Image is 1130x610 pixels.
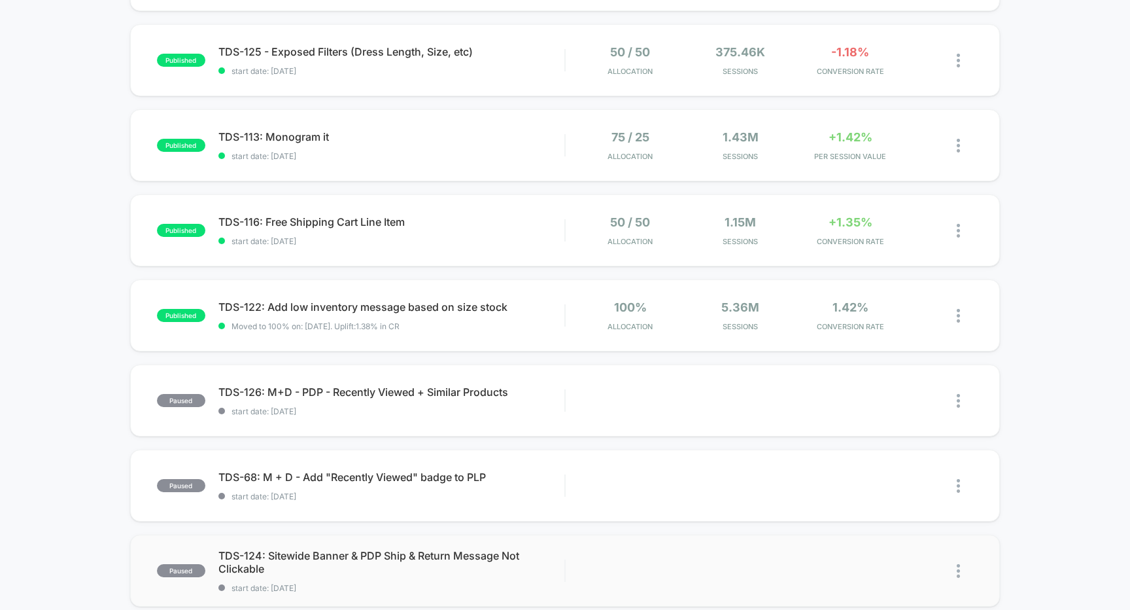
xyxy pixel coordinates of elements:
span: TDS-122: Add low inventory message based on size stock [218,300,565,314]
span: published [157,309,205,322]
span: 5.36M [721,300,759,314]
span: paused [157,479,205,492]
span: published [157,224,205,237]
span: published [157,139,205,152]
span: TDS-116: Free Shipping Cart Line Item [218,215,565,228]
span: Sessions [689,237,792,246]
span: start date: [DATE] [218,236,565,246]
img: close [957,224,960,238]
span: TDS-126: M+D - PDP - Recently Viewed + Similar Products [218,386,565,399]
img: close [957,564,960,578]
span: TDS-113: Monogram it [218,130,565,143]
span: start date: [DATE] [218,406,565,416]
span: CONVERSION RATE [798,67,902,76]
span: 1.42% [832,300,868,314]
img: close [957,309,960,323]
span: TDS-68: M + D - Add "Recently Viewed" badge to PLP [218,471,565,484]
span: 375.46k [715,45,765,59]
span: 1.43M [723,130,759,144]
span: Sessions [689,322,792,331]
span: 50 / 50 [610,215,650,229]
span: paused [157,564,205,577]
span: start date: [DATE] [218,151,565,161]
span: -1.18% [831,45,869,59]
span: Sessions [689,67,792,76]
span: CONVERSION RATE [798,237,902,246]
span: Allocation [608,237,653,246]
img: close [957,394,960,408]
span: published [157,54,205,67]
span: CONVERSION RATE [798,322,902,331]
span: Allocation [608,67,653,76]
span: start date: [DATE] [218,583,565,593]
span: Sessions [689,152,792,161]
span: PER SESSION VALUE [798,152,902,161]
span: start date: [DATE] [218,66,565,76]
span: TDS-125 - Exposed Filters (Dress Length, Size, etc) [218,45,565,58]
span: 50 / 50 [610,45,650,59]
span: start date: [DATE] [218,492,565,501]
img: close [957,54,960,67]
img: close [957,139,960,152]
img: close [957,479,960,493]
span: Allocation [608,322,653,331]
span: 75 / 25 [611,130,649,144]
span: Allocation [608,152,653,161]
span: 1.15M [725,215,756,229]
span: Moved to 100% on: [DATE] . Uplift: 1.38% in CR [231,321,400,331]
span: +1.42% [829,130,872,144]
span: TDS-124: Sitewide Banner & PDP Ship & Return Message Not Clickable [218,549,565,575]
span: paused [157,394,205,407]
span: +1.35% [829,215,872,229]
span: 100% [614,300,647,314]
